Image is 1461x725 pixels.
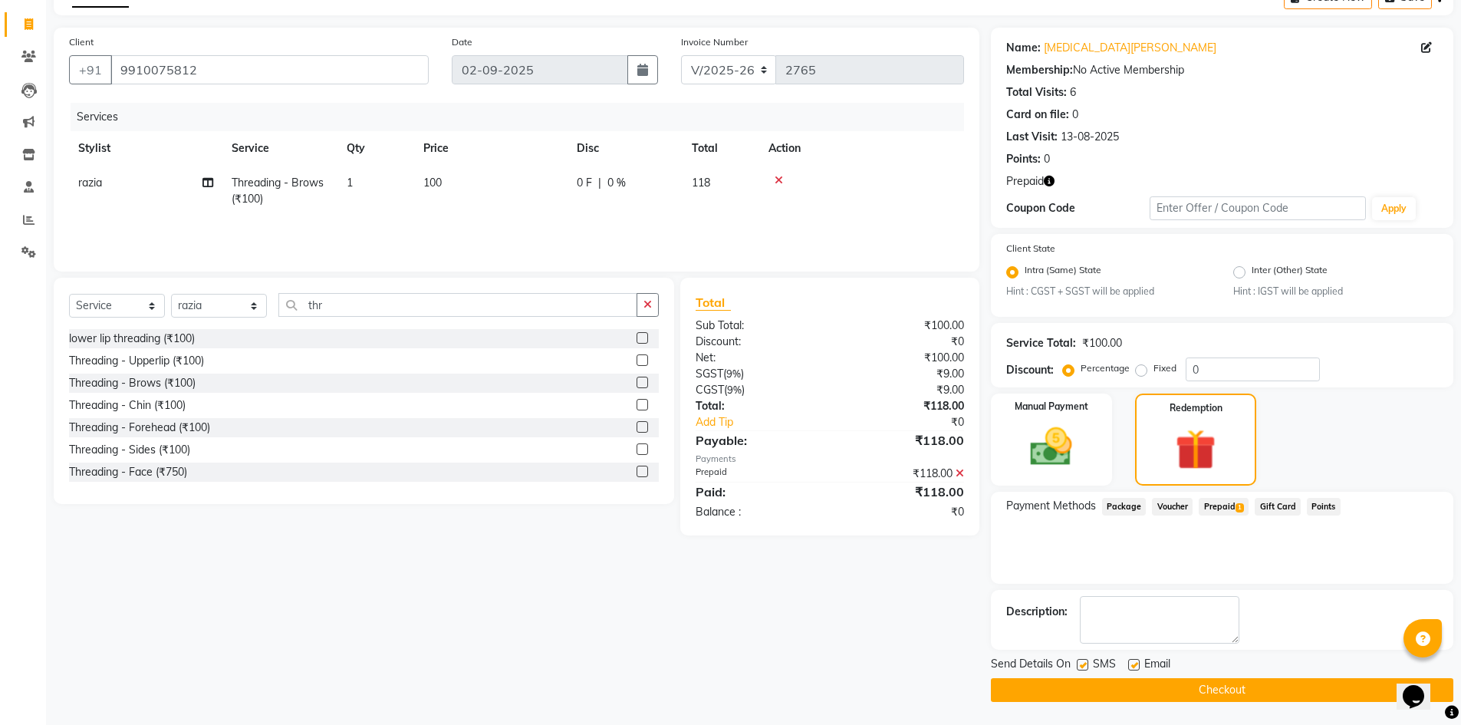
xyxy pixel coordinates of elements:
span: 1 [347,176,353,189]
span: 100 [423,176,442,189]
label: Client State [1006,242,1055,255]
div: 0 [1044,151,1050,167]
span: Prepaid [1006,173,1044,189]
div: ₹118.00 [830,398,976,414]
th: Total [683,131,759,166]
span: Total [696,295,731,311]
div: Description: [1006,604,1068,620]
span: 9% [727,384,742,396]
div: Balance : [684,504,830,520]
div: 0 [1072,107,1078,123]
img: _gift.svg [1163,424,1229,475]
div: ₹118.00 [830,466,976,482]
div: 6 [1070,84,1076,101]
span: Payment Methods [1006,498,1096,514]
div: Paid: [684,483,830,501]
span: | [598,175,601,191]
div: Net: [684,350,830,366]
th: Action [759,131,964,166]
div: Coupon Code [1006,200,1150,216]
a: [MEDICAL_DATA][PERSON_NAME] [1044,40,1216,56]
div: lower lip threading (₹100) [69,331,195,347]
div: ₹0 [854,414,976,430]
div: Prepaid [684,466,830,482]
span: CGST [696,383,724,397]
label: Manual Payment [1015,400,1088,414]
label: Client [69,35,94,49]
div: ( ) [684,366,830,382]
div: ₹100.00 [830,318,976,334]
span: Points [1307,498,1341,516]
a: Add Tip [684,414,854,430]
span: Voucher [1152,498,1193,516]
input: Search or Scan [278,293,637,317]
span: SGST [696,367,723,381]
div: Threading - Brows (₹100) [69,375,196,391]
img: _cash.svg [1017,423,1085,471]
div: Points: [1006,151,1041,167]
div: Sub Total: [684,318,830,334]
div: Payments [696,453,963,466]
th: Disc [568,131,683,166]
div: ₹0 [830,334,976,350]
span: Gift Card [1255,498,1301,516]
button: Apply [1372,197,1416,220]
div: Services [71,103,976,131]
button: +91 [69,55,112,84]
th: Service [222,131,337,166]
label: Percentage [1081,361,1130,375]
span: Prepaid [1199,498,1249,516]
span: 1 [1236,503,1244,512]
label: Inter (Other) State [1252,263,1328,282]
div: Discount: [1006,362,1054,378]
div: Name: [1006,40,1041,56]
div: 13-08-2025 [1061,129,1119,145]
div: Last Visit: [1006,129,1058,145]
div: Threading - Sides (₹100) [69,442,190,458]
iframe: chat widget [1397,664,1446,710]
th: Price [414,131,568,166]
div: Threading - Upperlip (₹100) [69,353,204,369]
div: ₹118.00 [830,483,976,501]
span: Package [1102,498,1147,516]
span: SMS [1093,656,1116,675]
div: ₹9.00 [830,382,976,398]
div: Threading - Face (₹750) [69,464,187,480]
small: Hint : IGST will be applied [1233,285,1438,298]
div: ₹0 [830,504,976,520]
div: ₹100.00 [830,350,976,366]
div: ₹9.00 [830,366,976,382]
input: Enter Offer / Coupon Code [1150,196,1366,220]
label: Intra (Same) State [1025,263,1101,282]
div: Payable: [684,431,830,450]
div: Service Total: [1006,335,1076,351]
div: ( ) [684,382,830,398]
th: Stylist [69,131,222,166]
th: Qty [337,131,414,166]
div: Card on file: [1006,107,1069,123]
span: razia [78,176,102,189]
span: 9% [726,367,741,380]
span: 0 % [607,175,626,191]
button: Checkout [991,678,1453,702]
input: Search by Name/Mobile/Email/Code [110,55,429,84]
label: Invoice Number [681,35,748,49]
div: Total Visits: [1006,84,1067,101]
div: ₹118.00 [830,431,976,450]
div: Total: [684,398,830,414]
span: Threading - Brows (₹100) [232,176,324,206]
small: Hint : CGST + SGST will be applied [1006,285,1211,298]
div: ₹100.00 [1082,335,1122,351]
label: Fixed [1153,361,1176,375]
span: 0 F [577,175,592,191]
label: Date [452,35,472,49]
span: 118 [692,176,710,189]
div: Threading - Chin (₹100) [69,397,186,414]
span: Send Details On [991,656,1071,675]
div: No Active Membership [1006,62,1438,78]
span: Email [1144,656,1170,675]
div: Threading - Forehead (₹100) [69,420,210,436]
div: Discount: [684,334,830,350]
div: Membership: [1006,62,1073,78]
label: Redemption [1170,401,1222,415]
